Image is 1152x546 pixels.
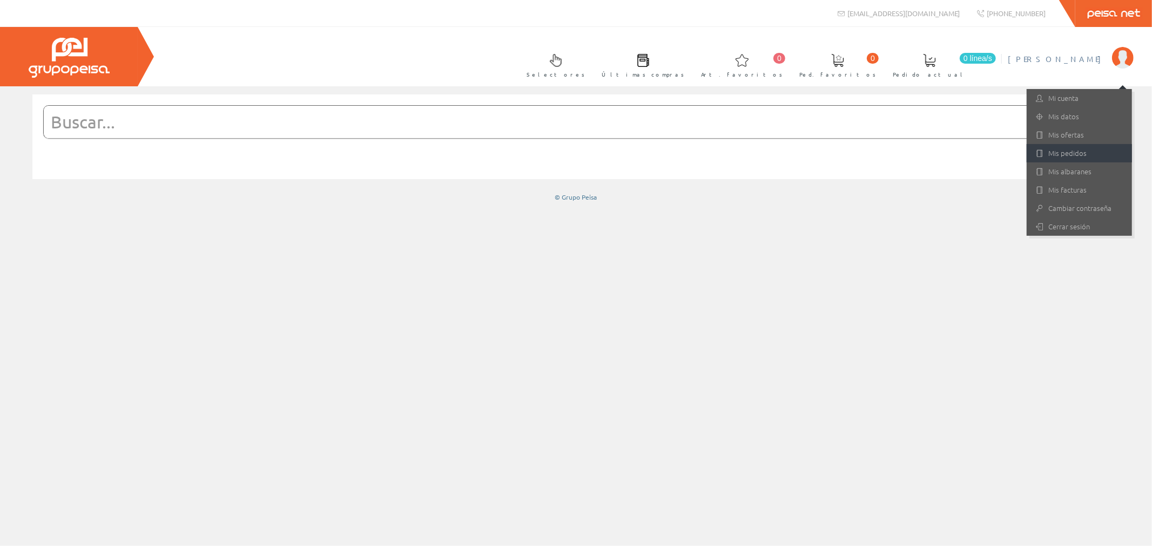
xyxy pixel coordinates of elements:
span: Últimas compras [602,69,684,80]
img: Grupo Peisa [29,38,110,78]
span: 0 línea/s [960,53,996,64]
a: Mis facturas [1027,181,1132,199]
span: [PHONE_NUMBER] [987,9,1046,18]
span: 0 [867,53,879,64]
a: Mis pedidos [1027,144,1132,162]
a: Cerrar sesión [1027,217,1132,236]
span: Pedido actual [893,69,966,80]
span: Selectores [527,69,585,80]
span: 0 [773,53,785,64]
a: Mis albaranes [1027,162,1132,181]
a: Últimas compras [591,45,690,84]
a: [PERSON_NAME] [1008,45,1134,55]
span: [PERSON_NAME] [1008,53,1107,64]
span: Art. favoritos [701,69,783,80]
span: [EMAIL_ADDRESS][DOMAIN_NAME] [847,9,960,18]
div: © Grupo Peisa [32,193,1120,202]
a: Cambiar contraseña [1027,199,1132,217]
a: Mi cuenta [1027,89,1132,107]
a: Mis datos [1027,107,1132,126]
input: Buscar... [44,106,1082,138]
a: Mis ofertas [1027,126,1132,144]
span: Ped. favoritos [799,69,876,80]
a: Selectores [516,45,590,84]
